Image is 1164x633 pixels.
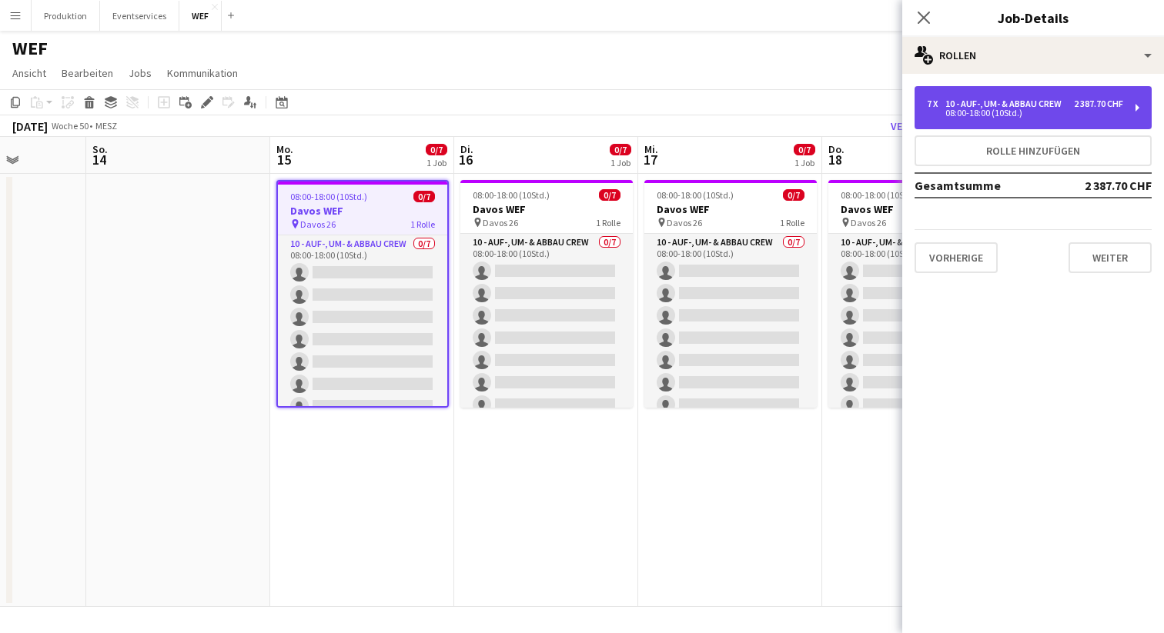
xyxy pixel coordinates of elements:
span: Ansicht [12,66,46,80]
app-card-role: 10 - Auf-, Um- & Abbau Crew0/708:00-18:00 (10Std.) [828,234,1001,420]
button: WEF [179,1,222,31]
button: Veröffentlichen Sie 1 Job [885,116,1032,136]
span: 0/7 [426,144,447,155]
app-card-role: 10 - Auf-, Um- & Abbau Crew0/708:00-18:00 (10Std.) [278,235,447,421]
a: Bearbeiten [55,63,119,83]
span: 1 Rolle [410,218,435,230]
span: 16 [458,151,473,168]
span: Bearbeiten [62,66,113,80]
span: 1 Rolle [780,217,804,228]
span: Di. [460,142,473,156]
span: 08:00-18:00 (10Std.) [841,189,918,201]
div: 1 Job [610,157,630,168]
button: Weiter [1069,242,1152,273]
span: 08:00-18:00 (10Std.) [290,191,367,202]
span: So. [92,142,108,156]
td: 2 387.70 CHF [1070,173,1152,198]
h3: Job-Details [902,8,1164,28]
span: 14 [90,151,108,168]
h3: Davos WEF [828,202,1001,216]
span: 15 [274,151,293,168]
div: Rollen [902,37,1164,74]
span: 0/7 [783,189,804,201]
a: Ansicht [6,63,52,83]
span: Kommunikation [167,66,238,80]
div: MESZ [95,120,117,132]
button: Eventservices [100,1,179,31]
app-card-role: 10 - Auf-, Um- & Abbau Crew0/708:00-18:00 (10Std.) [644,234,817,420]
span: Davos 26 [667,217,702,228]
button: Vorherige [915,242,998,273]
span: 1 Rolle [596,217,620,228]
button: Rolle hinzufügen [915,135,1152,166]
div: 7 x [927,98,945,109]
app-job-card: 08:00-18:00 (10Std.)0/7Davos WEF Davos 261 Rolle10 - Auf-, Um- & Abbau Crew0/708:00-18:00 (10Std.) [644,180,817,408]
h3: Davos WEF [278,204,447,218]
span: 08:00-18:00 (10Std.) [473,189,550,201]
span: Woche 50 [51,120,89,132]
app-job-card: 08:00-18:00 (10Std.)0/7Davos WEF Davos 261 Rolle10 - Auf-, Um- & Abbau Crew0/708:00-18:00 (10Std.) [460,180,633,408]
div: 10 - Auf-, Um- & Abbau Crew [945,98,1068,109]
a: Jobs [122,63,158,83]
span: Do. [828,142,845,156]
span: Mo. [276,142,293,156]
app-job-card: 08:00-18:00 (10Std.)0/7Davos WEF Davos 261 Rolle10 - Auf-, Um- & Abbau Crew0/708:00-18:00 (10Std.) [828,180,1001,408]
div: 1 Job [794,157,814,168]
app-card-role: 10 - Auf-, Um- & Abbau Crew0/708:00-18:00 (10Std.) [460,234,633,420]
div: 08:00-18:00 (10Std.) [927,109,1123,117]
h1: WEF [12,37,48,60]
h3: Davos WEF [460,202,633,216]
td: Gesamtsumme [915,173,1070,198]
div: [DATE] [12,118,48,134]
span: Davos 26 [851,217,886,228]
span: 0/7 [794,144,815,155]
span: Mi. [644,142,658,156]
span: 18 [826,151,845,168]
span: Jobs [129,66,152,80]
span: 0/7 [413,191,435,202]
h3: Davos WEF [644,202,817,216]
span: 0/7 [599,189,620,201]
div: 2 387.70 CHF [1074,98,1123,109]
button: Produktion [32,1,100,31]
div: 1 Job [426,157,447,168]
span: 08:00-18:00 (10Std.) [657,189,734,201]
span: Davos 26 [300,218,336,230]
span: Davos 26 [483,217,518,228]
app-job-card: 08:00-18:00 (10Std.)0/7Davos WEF Davos 261 Rolle10 - Auf-, Um- & Abbau Crew0/708:00-18:00 (10Std.) [276,180,449,408]
span: 17 [642,151,658,168]
a: Kommunikation [161,63,244,83]
span: 0/7 [610,144,631,155]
